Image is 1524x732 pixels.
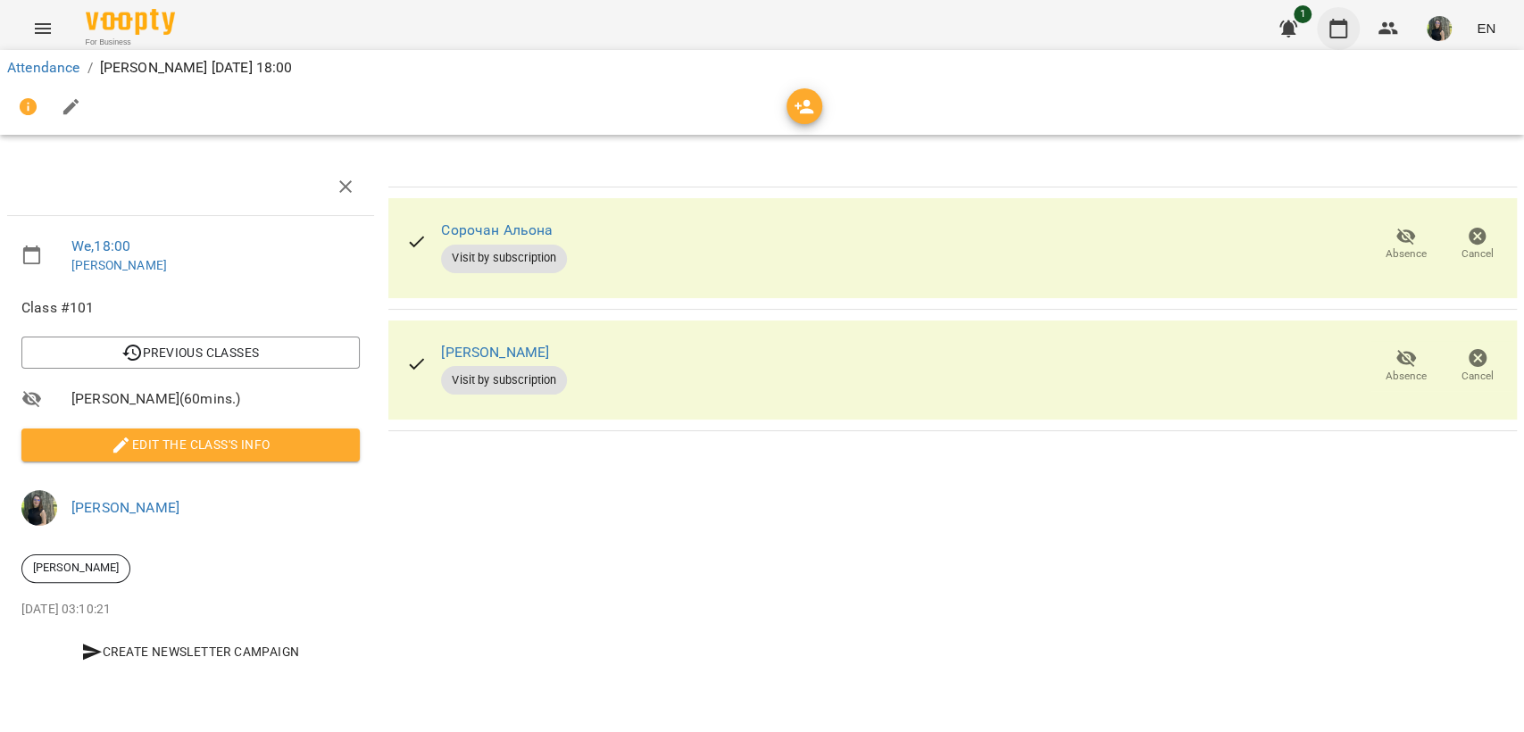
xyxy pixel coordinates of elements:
[21,490,57,526] img: cee650bf85ea97b15583ede96205305a.jpg
[441,221,553,238] a: Сорочан Альона
[71,237,130,254] a: We , 18:00
[7,59,79,76] a: Attendance
[21,7,64,50] button: Menu
[21,428,360,461] button: Edit the class's Info
[1462,369,1494,384] span: Cancel
[21,601,360,619] p: [DATE] 03:10:21
[29,641,353,662] span: Create Newsletter Campaign
[1462,246,1494,262] span: Cancel
[7,57,1517,79] nav: breadcrumb
[1370,341,1442,391] button: Absence
[1370,220,1442,270] button: Absence
[87,57,92,79] li: /
[100,57,293,79] p: [PERSON_NAME] [DATE] 18:00
[86,37,175,48] span: For Business
[21,337,360,369] button: Previous Classes
[21,554,130,583] div: [PERSON_NAME]
[36,342,346,363] span: Previous Classes
[441,250,567,266] span: Visit by subscription
[21,636,360,668] button: Create Newsletter Campaign
[86,9,175,35] img: Voopty Logo
[1427,16,1452,41] img: cee650bf85ea97b15583ede96205305a.jpg
[71,258,167,272] a: [PERSON_NAME]
[71,388,360,410] span: [PERSON_NAME] ( 60 mins. )
[1442,220,1513,270] button: Cancel
[1442,341,1513,391] button: Cancel
[21,297,360,319] span: Class #101
[36,434,346,455] span: Edit the class's Info
[22,560,129,576] span: [PERSON_NAME]
[441,344,549,361] a: [PERSON_NAME]
[1470,12,1503,45] button: EN
[1386,369,1427,384] span: Absence
[71,499,179,516] a: [PERSON_NAME]
[1386,246,1427,262] span: Absence
[1477,19,1495,37] span: EN
[441,372,567,388] span: Visit by subscription
[1294,5,1312,23] span: 1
